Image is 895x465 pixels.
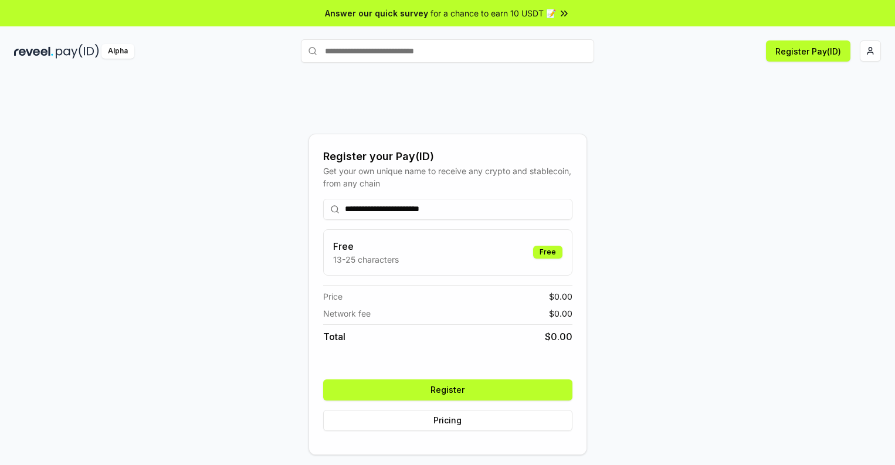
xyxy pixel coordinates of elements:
[323,165,572,189] div: Get your own unique name to receive any crypto and stablecoin, from any chain
[323,307,371,320] span: Network fee
[549,290,572,303] span: $ 0.00
[323,410,572,431] button: Pricing
[533,246,562,259] div: Free
[323,379,572,400] button: Register
[323,148,572,165] div: Register your Pay(ID)
[549,307,572,320] span: $ 0.00
[323,290,343,303] span: Price
[56,44,99,59] img: pay_id
[766,40,850,62] button: Register Pay(ID)
[430,7,556,19] span: for a chance to earn 10 USDT 📝
[14,44,53,59] img: reveel_dark
[323,330,345,344] span: Total
[545,330,572,344] span: $ 0.00
[333,239,399,253] h3: Free
[325,7,428,19] span: Answer our quick survey
[333,253,399,266] p: 13-25 characters
[101,44,134,59] div: Alpha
